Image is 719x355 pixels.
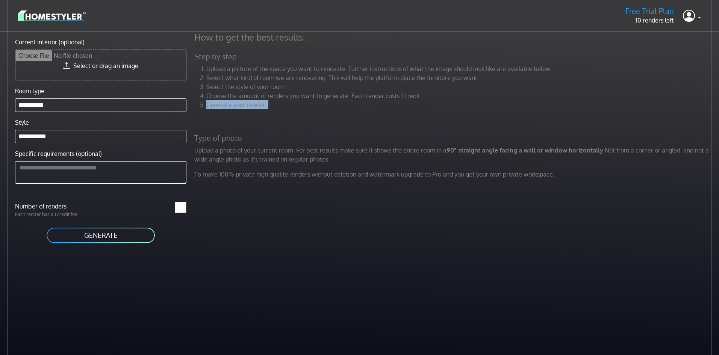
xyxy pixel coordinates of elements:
button: GENERATE [46,227,156,244]
li: Upload a picture of the space you want to renovate. Further instructions of what the image should... [206,64,714,73]
p: Each render has a 1 credit fee [11,211,101,218]
label: Current interior (optional) [15,38,85,47]
h4: How to get the best results: [190,32,718,43]
strong: 90° straight angle facing a wall or window horizontally. [447,147,605,154]
img: logo-3de290ba35641baa71223ecac5eacb59cb85b4c7fdf211dc9aaecaaee71ea2f8.svg [18,9,86,22]
h5: Type of photo [190,133,718,143]
p: To make 100% private high quality renders without deletion and watermark upgrade to Pro and you g... [190,170,718,179]
li: Choose the amount of renders you want to generate. Each render costs 1 credit. [206,91,714,100]
p: Upload a photo of your current room. For best results make sure it shows the entire room in a Not... [190,146,718,164]
li: Select what kind of room we are renovating. This will help the platform place the furniture you w... [206,73,714,82]
label: Style [15,118,29,127]
h5: Free Trial Plan [625,6,674,16]
h5: Step by step [190,52,718,61]
label: Room type [15,86,44,95]
li: Generate your render! [206,100,714,109]
li: Select the style of your room. [206,82,714,91]
label: Number of renders [11,202,101,211]
label: Specific requirements (optional) [15,149,102,158]
p: 10 renders left [625,16,674,25]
